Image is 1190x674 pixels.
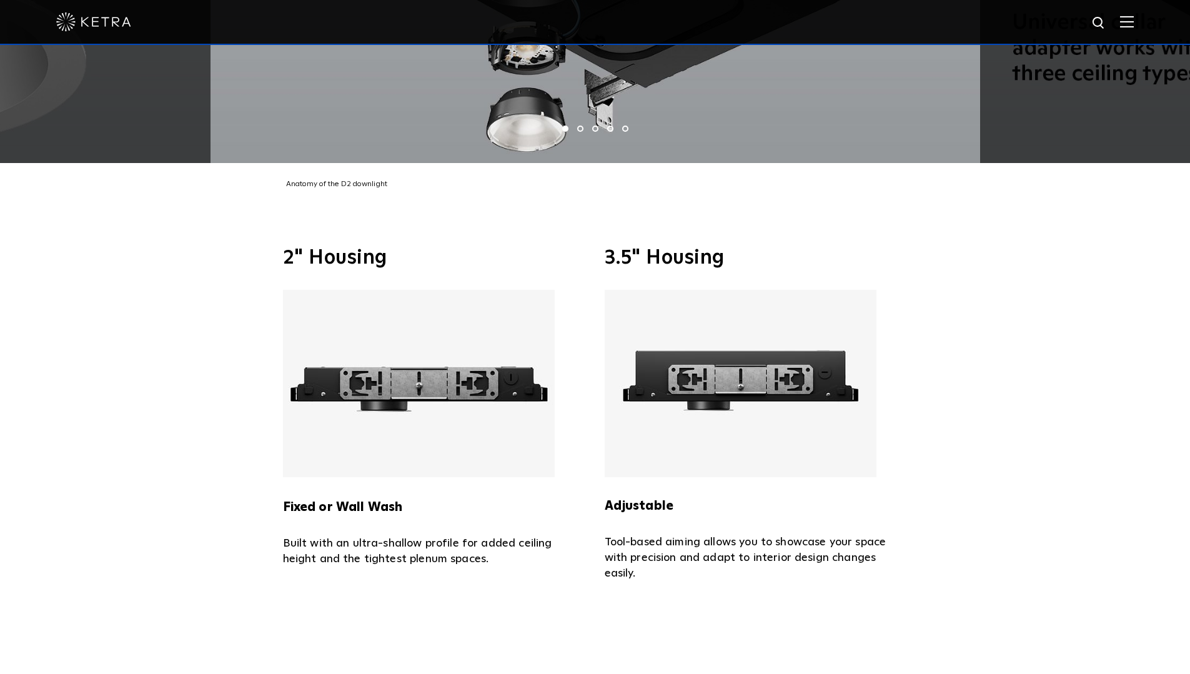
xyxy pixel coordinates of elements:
[1091,16,1107,31] img: search icon
[1120,16,1134,27] img: Hamburger%20Nav.svg
[605,290,876,477] img: Ketra 3.5" Adjustable Housing with an ultra slim profile
[605,500,674,512] strong: Adjustable
[283,501,403,513] strong: Fixed or Wall Wash
[283,536,586,567] p: Built with an ultra-shallow profile for added ceiling height and the tightest plenum spaces.
[605,535,908,582] p: Tool-based aiming allows you to showcase your space with precision and adapt to interior design c...
[274,178,923,192] div: Anatomy of the D2 downlight
[283,290,555,477] img: Ketra 2" Fixed or Wall Wash Housing with an ultra slim profile
[283,248,586,268] h3: 2" Housing
[605,248,908,268] h3: 3.5" Housing
[56,12,131,31] img: ketra-logo-2019-white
